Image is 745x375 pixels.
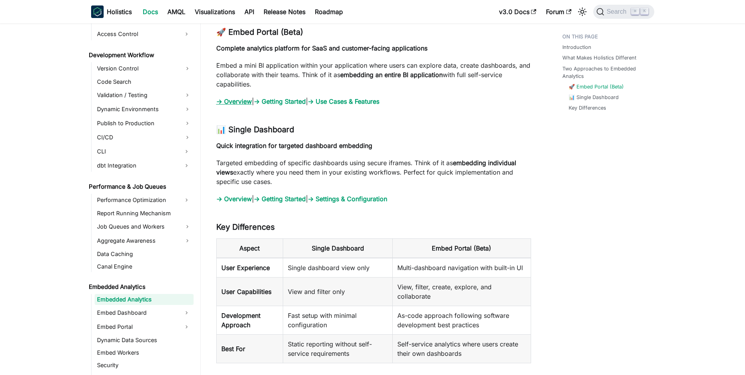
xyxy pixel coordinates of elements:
a: What Makes Holistics Different [562,54,636,61]
a: AMQL [163,5,190,18]
span: Search [604,8,631,15]
strong: Embed Portal (Beta) [432,244,491,252]
a: Data Caching [95,249,194,260]
a: Dynamic Data Sources [95,335,194,346]
b: Holistics [107,7,132,16]
p: | | [216,97,531,106]
img: Holistics [91,5,104,18]
a: Aggregate Awareness [95,234,194,247]
button: Expand sidebar category 'Embed Portal' [180,321,194,333]
a: → Getting Started [254,195,306,203]
a: CI/CD [95,131,194,144]
strong: Quick integration for targeted dashboard embedding [216,142,372,150]
a: Validation / Testing [95,89,194,101]
button: Expand sidebar category 'Performance Optimization' [180,194,194,206]
a: Access Control [95,28,180,40]
strong: User Capabilities [221,288,271,296]
strong: Single Dashboard [312,244,364,252]
td: Self-service analytics where users create their own dashboards [393,334,531,363]
button: Expand sidebar category 'Embed Dashboard' [180,306,194,319]
a: Report Running Mechanism [95,208,194,219]
a: v3.0 Docs [494,5,541,18]
a: → Settings & Configuration [308,195,387,203]
strong: Aspect [239,244,260,252]
strong: Best For [221,345,245,353]
button: Expand sidebar category 'Access Control' [180,28,194,40]
strong: embedding individual views [216,159,516,176]
a: Canal Engine [95,261,194,272]
a: Key Differences [569,104,606,112]
button: Expand sidebar category 'CLI' [180,145,194,158]
a: Embedded Analytics [86,281,194,292]
p: | | [216,194,531,204]
a: → Overview [216,195,252,203]
a: → Getting Started [254,97,306,105]
a: Embed Workers [95,347,194,358]
a: → Use Cases & Features [308,97,379,105]
td: Multi-dashboard navigation with built-in UI [393,258,531,278]
a: Publish to Production [95,117,194,130]
a: 📊 Single Dashboard [569,94,619,101]
a: CLI [95,145,180,158]
strong: embedding an entire BI application [340,71,443,79]
a: Code Search [95,76,194,87]
a: Version Control [95,62,194,75]
a: Performance Optimization [95,194,180,206]
a: → Overview [216,97,252,105]
a: Embedded Analytics [95,294,194,305]
h3: Key Differences [216,222,531,232]
kbd: ⌘ [631,8,639,15]
button: Switch between dark and light mode (currently light mode) [576,5,589,18]
td: Fast setup with minimal configuration [283,306,393,334]
td: Single dashboard view only [283,258,393,278]
a: Security [95,360,194,371]
p: Targeted embedding of specific dashboards using secure iframes. Think of it as exactly where you ... [216,158,531,186]
a: Release Notes [259,5,310,18]
kbd: K [641,8,648,15]
strong: Development Approach [221,312,260,329]
a: Visualizations [190,5,240,18]
td: Static reporting without self-service requirements [283,334,393,363]
a: Docs [138,5,163,18]
nav: Docs sidebar [83,23,201,375]
a: 🚀 Embed Portal (Beta) [569,83,624,90]
td: As-code approach following software development best practices [393,306,531,334]
a: HolisticsHolistics [91,5,132,18]
a: API [240,5,259,18]
h3: 🚀 Embed Portal (Beta) [216,27,531,37]
a: Dynamic Environments [95,103,194,115]
a: Embed Portal [95,321,180,333]
strong: Complete analytics platform for SaaS and customer-facing applications [216,44,427,52]
a: Embed Dashboard [95,306,180,319]
a: Roadmap [310,5,348,18]
strong: User Experience [221,264,270,272]
a: Introduction [562,43,591,51]
a: Forum [541,5,576,18]
button: Expand sidebar category 'dbt Integration' [180,159,194,172]
a: dbt Integration [95,159,180,172]
td: View and filter only [283,277,393,306]
td: View, filter, create, explore, and collaborate [393,277,531,306]
button: Search (Command+K) [593,5,654,19]
p: Embed a mini BI application within your application where users can explore data, create dashboar... [216,61,531,89]
a: Development Workflow [86,50,194,61]
a: Job Queues and Workers [95,220,194,233]
h3: 📊 Single Dashboard [216,125,531,135]
a: Performance & Job Queues [86,181,194,192]
a: Two Approaches to Embedded Analytics [562,65,650,80]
